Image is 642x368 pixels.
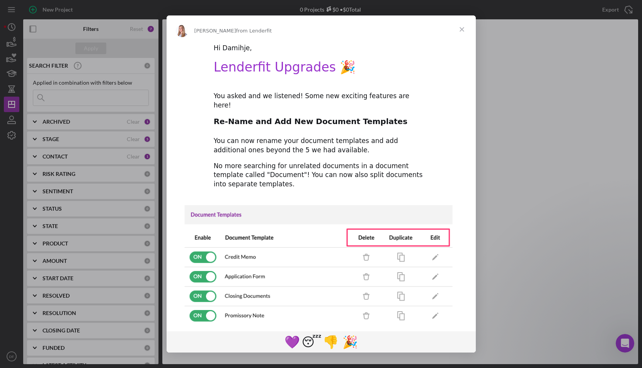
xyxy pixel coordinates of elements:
div: Hi Damihje, [214,44,429,53]
span: sleeping reaction [302,332,321,351]
span: 💜 [284,335,300,349]
span: 🎉 [342,335,358,349]
h1: Lenderfit Upgrades 🎉 [214,60,429,80]
span: tada reaction [341,332,360,351]
span: 👎 [323,335,339,349]
span: 1 reaction [321,332,341,351]
span: [PERSON_NAME] [194,28,236,34]
div: No more searching for unrelated documents in a document template called "Document"! You can now a... [214,162,429,189]
h2: Re-Name and Add New Document Templates [214,116,429,131]
span: Close [448,15,476,43]
span: purple heart reaction [283,332,302,351]
div: You asked and we listened! Some new exciting features are here! [214,92,429,110]
div: You can now rename your document templates and add additional ones beyond the 5 we had available. [214,136,429,155]
img: Profile image for Allison [176,25,188,37]
span: 😴 [302,335,322,349]
span: from Lenderfit [236,28,272,34]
